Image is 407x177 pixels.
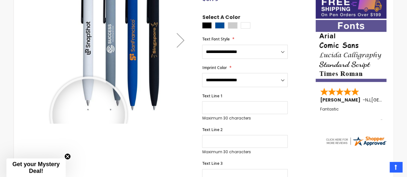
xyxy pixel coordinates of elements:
[241,22,250,29] div: White
[365,97,370,103] span: NJ
[202,14,240,22] span: Select A Color
[325,135,387,147] img: 4pens.com widget logo
[202,127,222,132] span: Text Line 2
[202,149,288,155] p: Maximum 30 characters
[320,97,363,103] span: [PERSON_NAME]
[354,160,407,177] iframe: Google Customer Reviews
[12,161,60,174] span: Get your Mystery Deal!
[202,36,229,42] span: Text Font Style
[320,107,383,121] div: Fantastic
[202,93,222,99] span: Text Line 1
[6,158,66,177] div: Get your Mystery Deal!Close teaser
[202,161,222,166] span: Text Line 3
[228,22,237,29] div: Grey Light
[316,20,386,82] img: font-personalization-examples
[325,143,387,148] a: 4pens.com certificate URL
[202,22,212,29] div: Black
[202,116,288,121] p: Maximum 30 characters
[64,153,71,160] button: Close teaser
[215,22,225,29] div: Dark Blue
[202,65,227,70] span: Imprint Color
